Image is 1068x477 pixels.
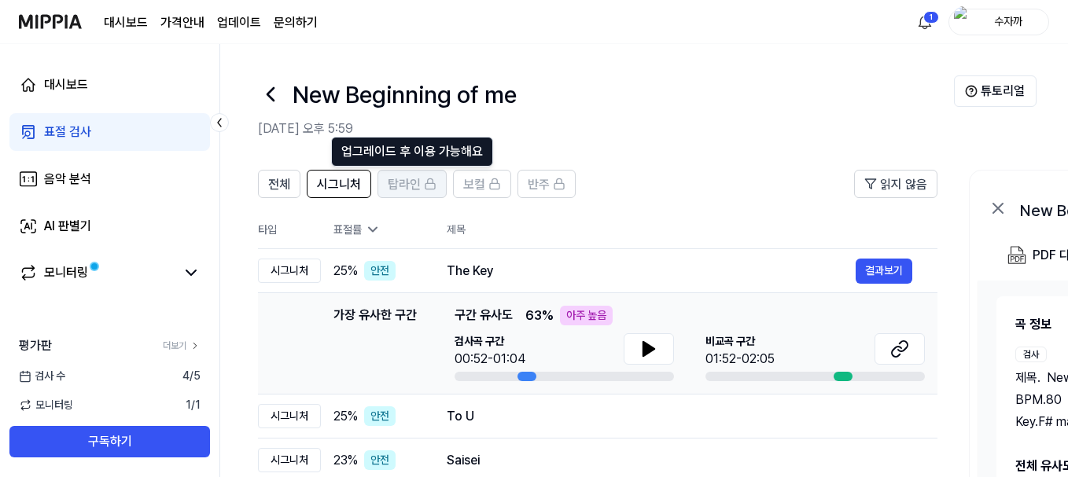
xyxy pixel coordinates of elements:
[856,259,912,284] button: 결과보기
[44,123,91,141] div: 표절 검사
[333,262,358,281] span: 25 %
[364,406,396,426] div: 안전
[258,259,321,283] div: 시그니처
[455,333,525,350] span: 검사곡 구간
[915,13,934,31] img: 알림
[388,175,421,194] span: 탑라인
[307,170,371,198] button: 시그니처
[163,339,201,353] a: 더보기
[258,404,321,428] div: 시그니처
[1015,369,1040,387] span: 제목 .
[965,85,978,97] img: Help
[44,75,88,94] div: 대시보드
[258,448,321,472] div: 시그니처
[923,11,939,24] div: 1
[705,333,775,350] span: 비교곡 구간
[364,450,396,470] div: 안전
[9,66,210,104] a: 대시보드
[912,9,937,35] button: 알림1
[333,407,358,426] span: 25 %
[9,426,210,457] button: 구독하기
[854,170,937,198] button: 읽지 않음
[333,222,422,238] div: 표절률
[44,263,88,282] div: 모니터링
[258,170,300,198] button: 전체
[25,25,38,38] img: logo_orange.svg
[9,113,210,151] a: 표절 검사
[174,93,265,103] div: Keywords by Traffic
[978,13,1039,30] div: 수자까
[44,25,77,38] div: v 4.0.25
[19,368,65,384] span: 검사 수
[705,350,775,369] div: 01:52-02:05
[1015,347,1047,362] div: 검사
[268,175,290,194] span: 전체
[880,175,927,194] span: 읽지 않음
[525,306,554,325] span: 63 %
[333,451,358,470] span: 23 %
[954,75,1037,107] button: 튜토리얼
[19,263,175,282] a: 모니터링
[258,211,321,249] th: 타입
[104,13,148,32] a: 대시보드
[157,91,169,104] img: tab_keywords_by_traffic_grey.svg
[293,77,517,112] h1: New Beginning of me
[948,9,1049,35] button: profile수자까
[377,170,447,198] button: 탑라인
[186,397,201,413] span: 1 / 1
[25,41,38,53] img: website_grey.svg
[182,368,201,384] span: 4 / 5
[44,217,91,236] div: AI 판별기
[274,13,318,32] a: 문의하기
[42,91,55,104] img: tab_domain_overview_orange.svg
[317,175,361,194] span: 시그니처
[160,13,204,32] a: 가격안내
[217,13,261,32] a: 업데이트
[19,397,73,413] span: 모니터링
[954,6,973,38] img: profile
[447,262,856,281] div: The Key
[364,261,396,281] div: 안전
[455,306,513,325] span: 구간 유사도
[455,350,525,369] div: 00:52-01:04
[41,41,173,53] div: Domain: [DOMAIN_NAME]
[447,451,912,470] div: Saisei
[453,170,511,198] button: 보컬
[60,93,141,103] div: Domain Overview
[447,211,937,248] th: 제목
[9,160,210,198] a: 음악 분석
[331,137,493,167] div: 업그레이드 후 이용 가능해요
[463,175,485,194] span: 보컬
[528,175,550,194] span: 반주
[1007,246,1026,265] img: PDF Download
[447,407,912,426] div: To U
[9,207,210,245] a: AI 판별기
[19,336,52,355] span: 평가판
[517,170,576,198] button: 반주
[560,306,613,325] div: 아주 높음
[44,170,91,189] div: 음악 분석
[258,119,954,138] h2: [DATE] 오후 5:59
[333,306,417,381] div: 가장 유사한 구간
